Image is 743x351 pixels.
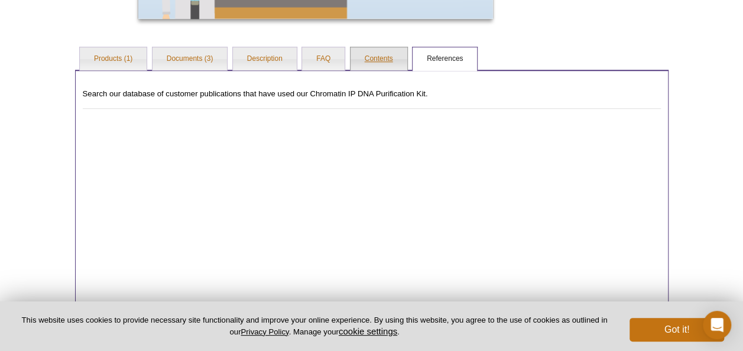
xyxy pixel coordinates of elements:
[351,47,407,71] a: Contents
[233,47,297,71] a: Description
[339,326,397,336] button: cookie settings
[80,47,147,71] a: Products (1)
[703,311,731,339] div: Open Intercom Messenger
[241,327,288,336] a: Privacy Policy
[19,315,610,337] p: This website uses cookies to provide necessary site functionality and improve your online experie...
[302,47,345,71] a: FAQ
[413,47,477,71] a: References
[630,318,724,342] button: Got it!
[153,47,228,71] a: Documents (3)
[83,89,661,99] p: Search our database of customer publications that have used our Chromatin IP DNA Purification Kit.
